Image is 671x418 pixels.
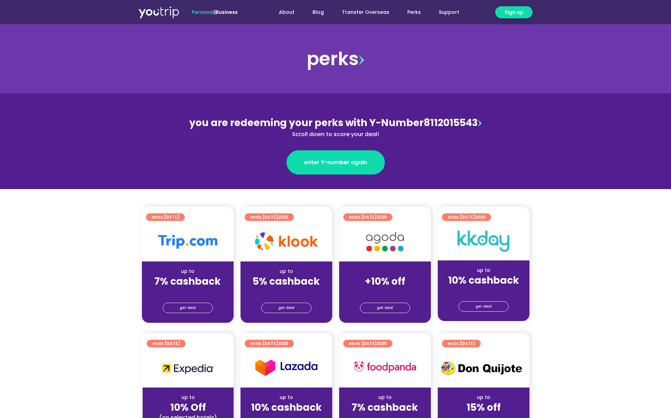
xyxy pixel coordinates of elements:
[250,340,288,347] span: ends [DATE]
[303,6,333,19] a: Blog
[377,340,387,346] span: 2025
[148,394,228,401] div: up to
[475,214,486,220] span: 2025
[256,6,468,19] nav: Menu
[304,158,367,167] span: enter Y-number again
[287,150,385,175] a: enter Y-number again
[152,340,180,347] span: ends [DATE]
[152,213,179,221] span: ends [DATE]
[442,340,481,347] a: ends [DATE]
[278,214,288,220] span: 2025
[180,303,196,313] span: get deal
[343,340,392,347] a: ends [DATE]2025
[447,340,475,347] span: ends [DATE]
[216,9,238,16] a: Business
[442,213,491,221] a: ends [DATE]2025
[379,268,391,275] span: up to
[345,394,425,401] div: up to
[278,340,288,346] span: 2025
[495,6,533,18] a: Sign up
[360,303,410,313] a: get deal
[443,394,524,401] div: up to
[192,9,214,16] span: Personal
[475,302,492,311] span: get deal
[443,267,524,274] div: up to
[170,401,206,414] strong: 10% Off
[185,130,486,139] div: Scroll down to score your deal!
[251,401,322,414] strong: 10% cashback
[398,6,430,19] a: Perks
[147,340,185,347] a: ends [DATE]
[443,287,524,294] div: (for stays only)
[447,213,486,221] span: ends [DATE]
[185,116,486,139] div: 8112015543
[246,268,327,275] div: up to
[245,213,294,221] a: ends [DATE]2025
[466,401,501,414] strong: 15% off
[146,213,185,221] a: ends [DATE]
[246,394,327,401] div: up to
[505,9,523,16] span: Sign up
[245,340,294,347] a: ends [DATE]2025
[349,213,387,221] span: ends [DATE]
[253,275,320,288] strong: 5% cashback
[163,303,213,313] a: get deal
[147,288,228,295] div: (for stays only)
[192,9,238,16] span: |
[430,6,468,19] a: Support
[365,275,405,288] strong: +10% off
[147,268,228,275] div: up to
[448,274,519,287] strong: 10% cashback
[349,340,387,347] span: ends [DATE]
[352,401,418,414] strong: 7% cashback
[278,303,294,313] span: get deal
[333,6,398,19] a: Transfer Overseas
[250,213,288,221] span: ends [DATE]
[189,116,424,130] span: you are redeeming your perks with Y-Number
[154,275,221,288] strong: 7% cashback
[261,303,311,313] a: get deal
[270,6,303,19] a: About
[377,214,387,220] span: 2025
[246,288,327,295] div: (for stays only)
[459,301,509,312] a: get deal
[345,288,425,295] div: (for stays only)
[377,303,393,313] span: get deal
[343,213,392,221] a: ends [DATE]2025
